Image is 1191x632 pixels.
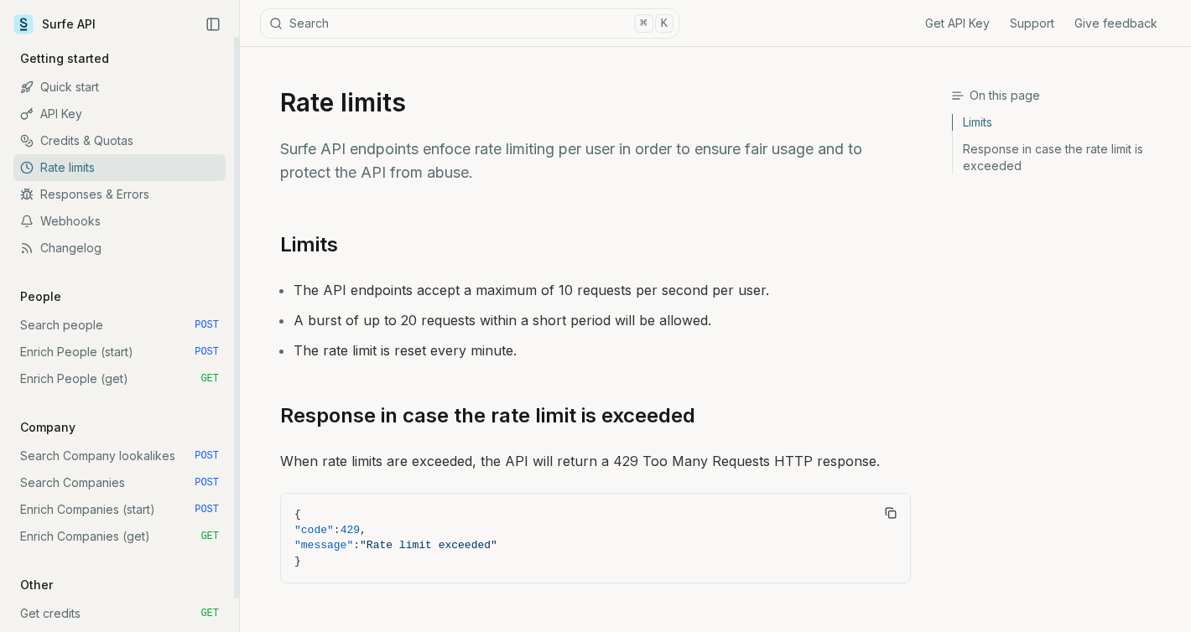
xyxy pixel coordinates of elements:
h3: On this page [951,87,1178,104]
p: Getting started [13,50,116,67]
p: When rate limits are exceeded, the API will return a 429 Too Many Requests HTTP response. [280,449,911,473]
button: Search⌘K [260,8,679,39]
h1: Rate limits [280,87,911,117]
span: : [334,524,341,536]
span: POST [195,319,219,332]
span: } [294,555,301,567]
li: A burst of up to 20 requests within a short period will be allowed. [294,308,911,332]
a: Surfe API [13,12,96,37]
a: Search Company lookalikes POST [13,443,226,469]
a: Give feedback [1074,15,1157,32]
span: { [294,508,301,521]
button: Collapse Sidebar [200,12,226,37]
a: Search Companies POST [13,469,226,496]
a: Limits [280,231,338,258]
span: POST [195,345,219,359]
span: GET [200,530,219,543]
p: Company [13,419,82,436]
p: People [13,288,68,305]
a: Get credits GET [13,600,226,627]
span: "message" [294,539,353,552]
a: Changelog [13,235,226,262]
span: GET [200,372,219,386]
a: Response in case the rate limit is exceeded [280,402,695,429]
a: Response in case the rate limit is exceeded [953,136,1178,174]
a: Webhooks [13,208,226,235]
span: POST [195,476,219,490]
li: The rate limit is reset every minute. [294,339,911,362]
a: Enrich People (start) POST [13,339,226,365]
span: , [360,524,367,536]
a: Limits [953,114,1178,136]
kbd: ⌘ [634,14,653,33]
span: POST [195,503,219,516]
button: Copy Text [878,500,903,526]
a: Enrich People (get) GET [13,365,226,392]
a: Enrich Companies (get) GET [13,523,226,550]
a: Quick start [13,74,226,101]
a: Get API Key [925,15,990,32]
a: Support [1010,15,1054,32]
span: : [353,539,360,552]
a: Rate limits [13,154,226,181]
span: GET [200,607,219,620]
a: API Key [13,101,226,127]
span: POST [195,449,219,463]
span: "Rate limit exceeded" [360,539,497,552]
kbd: K [655,14,674,33]
a: Credits & Quotas [13,127,226,154]
a: Responses & Errors [13,181,226,208]
span: "code" [294,524,334,536]
p: Other [13,577,60,593]
p: Surfe API endpoints enfoce rate limiting per user in order to ensure fair usage and to protect th... [280,137,911,184]
a: Enrich Companies (start) POST [13,496,226,523]
li: The API endpoints accept a maximum of 10 requests per second per user. [294,278,911,302]
a: Search people POST [13,312,226,339]
span: 429 [341,524,360,536]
